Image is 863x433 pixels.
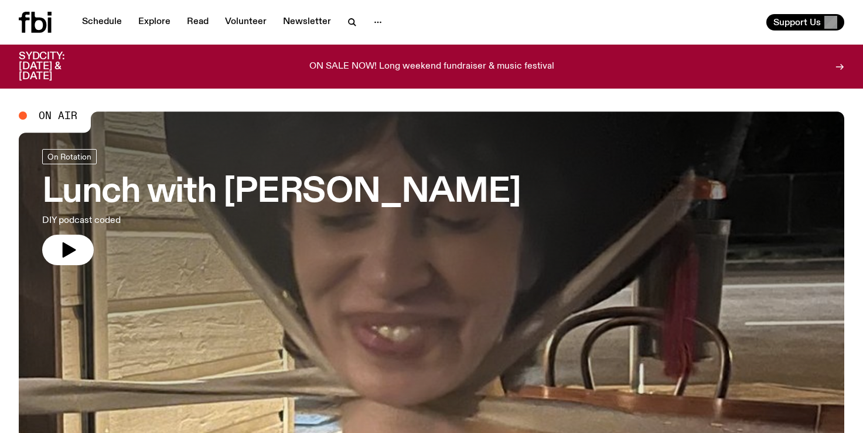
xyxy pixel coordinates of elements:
[42,149,521,265] a: Lunch with [PERSON_NAME]DIY podcast coded
[42,176,521,209] h3: Lunch with [PERSON_NAME]
[131,14,178,31] a: Explore
[19,52,94,82] h3: SYDCITY: [DATE] & [DATE]
[75,14,129,31] a: Schedule
[773,17,821,28] span: Support Us
[276,14,338,31] a: Newsletter
[42,214,342,228] p: DIY podcast coded
[218,14,274,31] a: Volunteer
[766,14,844,31] button: Support Us
[39,110,77,121] span: On Air
[309,62,554,72] p: ON SALE NOW! Long weekend fundraiser & music festival
[180,14,216,31] a: Read
[42,149,97,164] a: On Rotation
[47,152,91,161] span: On Rotation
